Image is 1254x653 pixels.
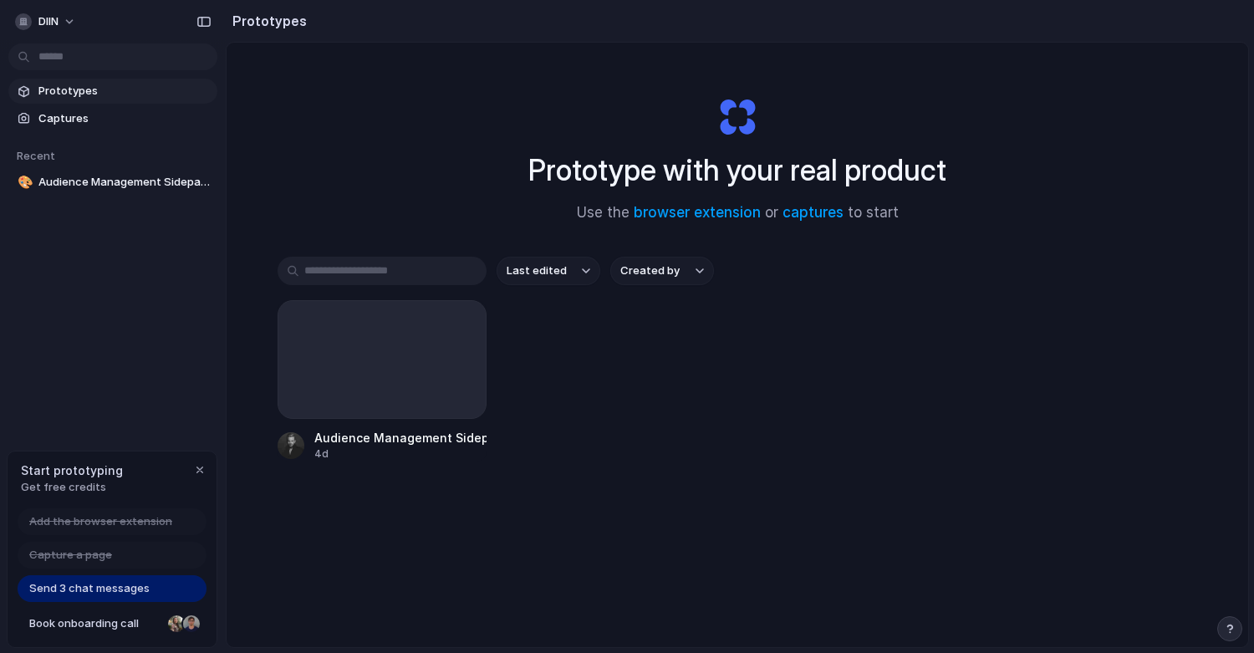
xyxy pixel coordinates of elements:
span: Get free credits [21,479,123,496]
a: 🎨Audience Management Sidepanel Implementation [8,170,217,195]
a: Book onboarding call [18,610,206,637]
div: Audience Management Sidepanel Implementation [314,429,487,446]
div: Christian Iacullo [181,614,201,634]
span: Audience Management Sidepanel Implementation [38,174,211,191]
span: Recent [17,149,55,162]
span: Use the or to start [577,202,899,224]
span: DIIN [38,13,59,30]
div: Nicole Kubica [166,614,186,634]
button: Created by [610,257,714,285]
div: 4d [314,446,487,462]
span: Capture a page [29,547,112,564]
span: Start prototyping [21,462,123,479]
span: Captures [38,110,211,127]
a: captures [782,204,844,221]
div: 🎨 [18,173,29,192]
span: Send 3 chat messages [29,580,150,597]
span: Prototypes [38,83,211,99]
span: Book onboarding call [29,615,161,632]
button: Last edited [497,257,600,285]
h1: Prototype with your real product [528,148,946,192]
a: Prototypes [8,79,217,104]
button: 🎨 [15,174,32,191]
a: browser extension [634,204,761,221]
span: Created by [620,263,680,279]
a: Audience Management Sidepanel Implementation4d [278,300,487,462]
h2: Prototypes [226,11,307,31]
span: Last edited [507,263,567,279]
span: Add the browser extension [29,513,172,530]
button: DIIN [8,8,84,35]
a: Captures [8,106,217,131]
